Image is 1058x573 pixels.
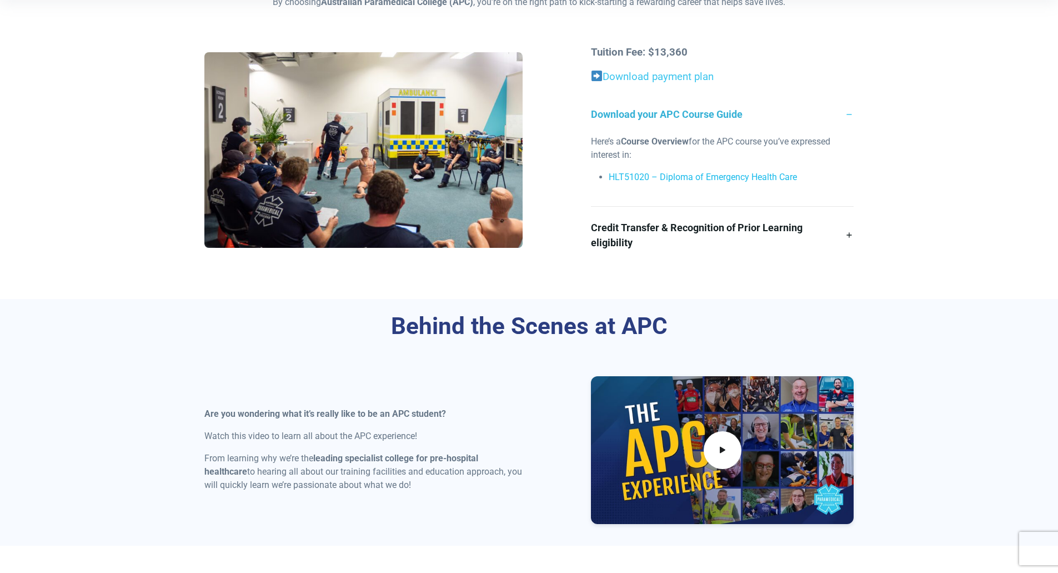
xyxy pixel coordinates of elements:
[591,93,854,135] a: Download your APC Course Guide
[591,46,688,58] strong: Tuition Fee: $13,360
[621,136,689,147] strong: Course Overview
[609,172,797,182] a: HLT51020 – Diploma of Emergency Health Care
[204,312,854,341] h3: Behind the Scenes at APC
[204,430,523,443] p: Watch this video to learn all about the APC experience!
[591,135,854,162] p: Here’s a for the APC course you’ve expressed interest in:
[591,71,602,81] img: ➡️
[204,408,446,419] strong: Are you wondering what it’s really like to be an APC student?
[204,452,523,492] p: From learning why we’re the to hearing all about our training facilities and education approach, ...
[204,453,478,477] strong: leading specialist college for pre-hospital healthcare
[591,207,854,263] a: Credit Transfer & Recognition of Prior Learning eligibility
[603,71,714,83] a: Download payment plan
